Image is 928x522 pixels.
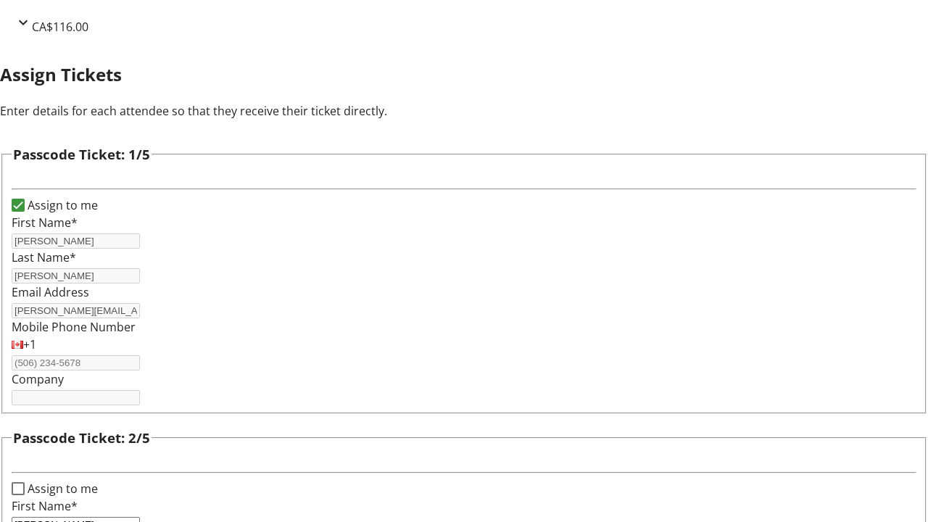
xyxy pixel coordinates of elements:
[25,480,98,497] label: Assign to me
[12,249,76,265] label: Last Name*
[12,355,140,370] input: (506) 234-5678
[32,19,88,35] span: CA$116.00
[12,371,64,387] label: Company
[12,498,78,514] label: First Name*
[25,196,98,214] label: Assign to me
[12,319,136,335] label: Mobile Phone Number
[12,284,89,300] label: Email Address
[12,215,78,231] label: First Name*
[13,428,150,448] h3: Passcode Ticket: 2/5
[13,144,150,165] h3: Passcode Ticket: 1/5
